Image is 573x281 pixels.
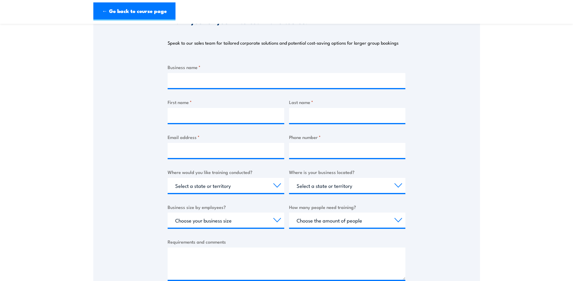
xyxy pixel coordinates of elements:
h3: Thank you for your interest in this course. [168,17,307,24]
label: Last name [289,99,406,106]
a: ← Go back to course page [93,2,175,21]
label: Phone number [289,134,406,140]
label: Where would you like training conducted? [168,169,284,175]
label: First name [168,99,284,106]
label: Email address [168,134,284,140]
label: Business size by employees? [168,204,284,210]
label: Where is your business located? [289,169,406,175]
p: Speak to our sales team for tailored corporate solutions and potential cost-saving options for la... [168,40,398,46]
label: Requirements and comments [168,238,405,245]
label: How many people need training? [289,204,406,210]
label: Business name [168,64,405,71]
